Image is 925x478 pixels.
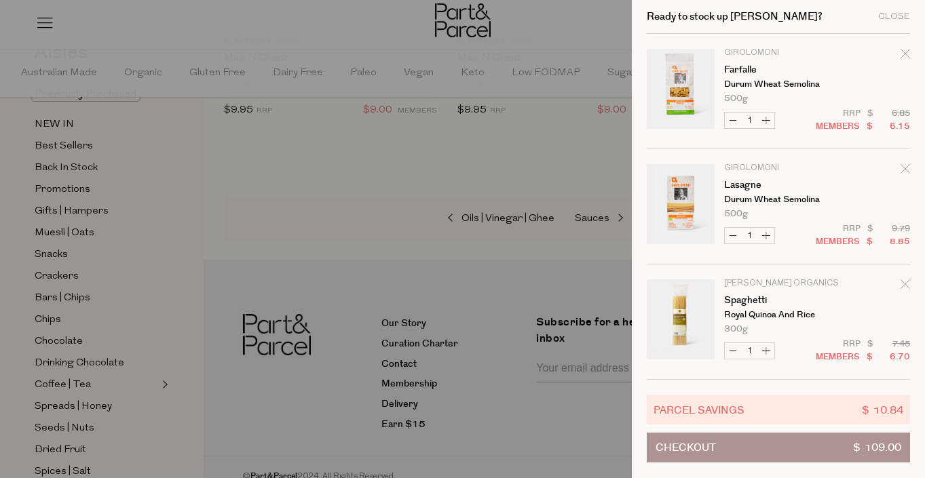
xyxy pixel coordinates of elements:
[724,296,829,305] a: Spaghetti
[862,402,903,418] span: $ 10.84
[656,433,716,462] span: Checkout
[724,279,829,287] p: [PERSON_NAME] Organics
[724,94,748,103] span: 500g
[853,433,901,462] span: $ 109.00
[878,12,910,21] div: Close
[724,80,829,89] p: Durum Wheat Semolina
[901,277,910,296] div: Remove Spaghetti
[901,162,910,180] div: Remove Lasagne
[647,12,823,22] h2: Ready to stock up [PERSON_NAME]?
[741,343,758,359] input: QTY Spaghetti
[724,65,829,75] a: Farfalle
[654,402,744,418] span: Parcel Savings
[724,49,829,57] p: Girolomoni
[647,433,910,462] button: Checkout$ 109.00
[741,228,758,243] input: QTY Lasagne
[724,180,829,190] a: Lasagne
[724,311,829,319] p: Royal Quinoa and Rice
[724,325,748,334] span: 300g
[724,195,829,204] p: Durum Wheat Semolina
[901,47,910,65] div: Remove Farfalle
[724,164,829,172] p: Girolomoni
[741,113,758,128] input: QTY Farfalle
[724,210,748,218] span: 500g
